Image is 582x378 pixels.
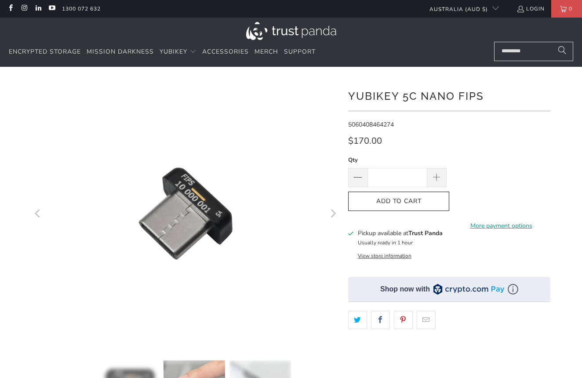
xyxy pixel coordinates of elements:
img: Trust Panda Australia [246,22,336,40]
span: Support [284,47,316,56]
a: Trust Panda Australia on Facebook [7,5,14,12]
img: YubiKey 5C Nano FIPS - Trust Panda [32,80,339,347]
span: YubiKey [160,47,187,56]
a: 1300 072 632 [62,4,101,14]
small: Usually ready in 1 hour [358,239,413,246]
span: Merch [255,47,278,56]
a: Login [517,4,545,14]
summary: YubiKey [160,42,196,62]
a: Mission Darkness [87,42,154,62]
a: Share this on Twitter [348,311,367,329]
a: Encrypted Storage [9,42,81,62]
a: Trust Panda Australia on LinkedIn [34,5,42,12]
a: Trust Panda Australia on Instagram [20,5,28,12]
span: 5060408464274 [348,120,394,129]
a: More payment options [452,221,550,231]
span: Add to Cart [357,198,440,205]
span: $170.00 [348,135,382,147]
b: Trust Panda [408,229,443,237]
button: Search [551,42,573,61]
h1: YubiKey 5C Nano FIPS [348,87,550,104]
a: Support [284,42,316,62]
a: Email this to a friend [417,311,436,329]
label: Qty [348,155,447,165]
a: Share this on Facebook [371,311,390,329]
div: Shop now with [380,284,430,294]
span: Accessories [202,47,249,56]
button: Add to Cart [348,192,449,211]
span: Encrypted Storage [9,47,81,56]
a: Accessories [202,42,249,62]
input: Search... [494,42,573,61]
a: Merch [255,42,278,62]
button: Next [326,80,340,348]
a: Share this on Pinterest [394,311,413,329]
button: Previous [31,80,45,348]
h3: Pickup available at [358,229,443,238]
a: Trust Panda Australia on YouTube [48,5,55,12]
span: Mission Darkness [87,47,154,56]
nav: Translation missing: en.navigation.header.main_nav [9,42,316,62]
button: View store information [358,252,411,259]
